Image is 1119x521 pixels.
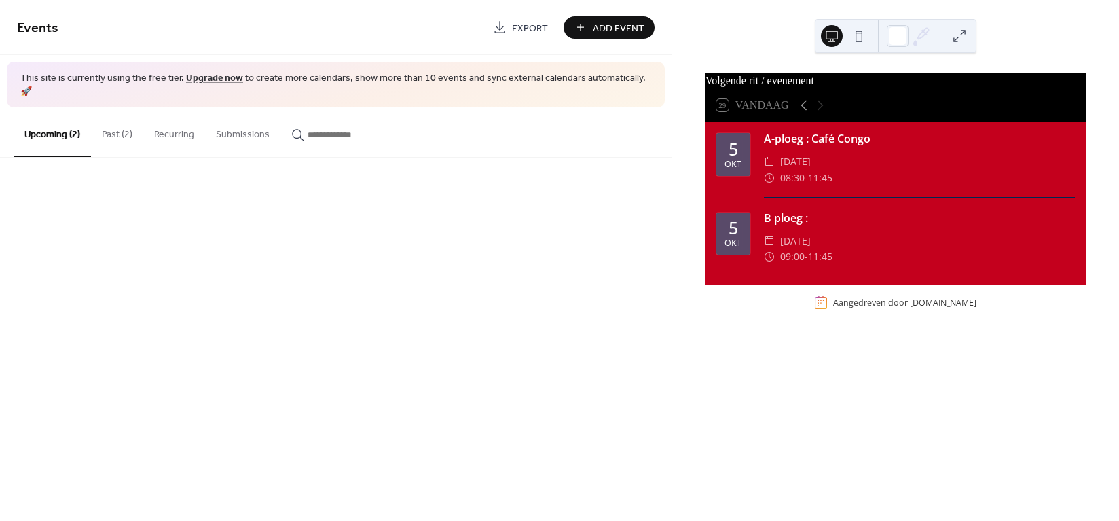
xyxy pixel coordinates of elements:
[143,107,205,156] button: Recurring
[780,249,805,265] span: 09:00
[483,16,558,39] a: Export
[780,154,811,170] span: [DATE]
[91,107,143,156] button: Past (2)
[564,16,655,39] button: Add Event
[910,297,976,308] a: [DOMAIN_NAME]
[780,170,805,186] span: 08:30
[780,233,811,249] span: [DATE]
[512,21,548,35] span: Export
[805,249,808,265] span: -
[764,154,775,170] div: ​
[833,297,976,308] div: Aangedreven door
[205,107,280,156] button: Submissions
[808,170,832,186] span: 11:45
[764,233,775,249] div: ​
[764,210,1075,226] div: B ploeg :
[764,170,775,186] div: ​
[808,249,832,265] span: 11:45
[20,72,651,98] span: This site is currently using the free tier. to create more calendars, show more than 10 events an...
[186,69,243,88] a: Upgrade now
[805,170,808,186] span: -
[705,73,1086,89] div: Volgende rit / evenement
[724,239,741,248] div: okt
[593,21,644,35] span: Add Event
[729,219,738,236] div: 5
[724,160,741,169] div: okt
[17,15,58,41] span: Events
[764,130,1075,147] div: A-ploeg : Café Congo
[764,249,775,265] div: ​
[14,107,91,157] button: Upcoming (2)
[729,141,738,158] div: 5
